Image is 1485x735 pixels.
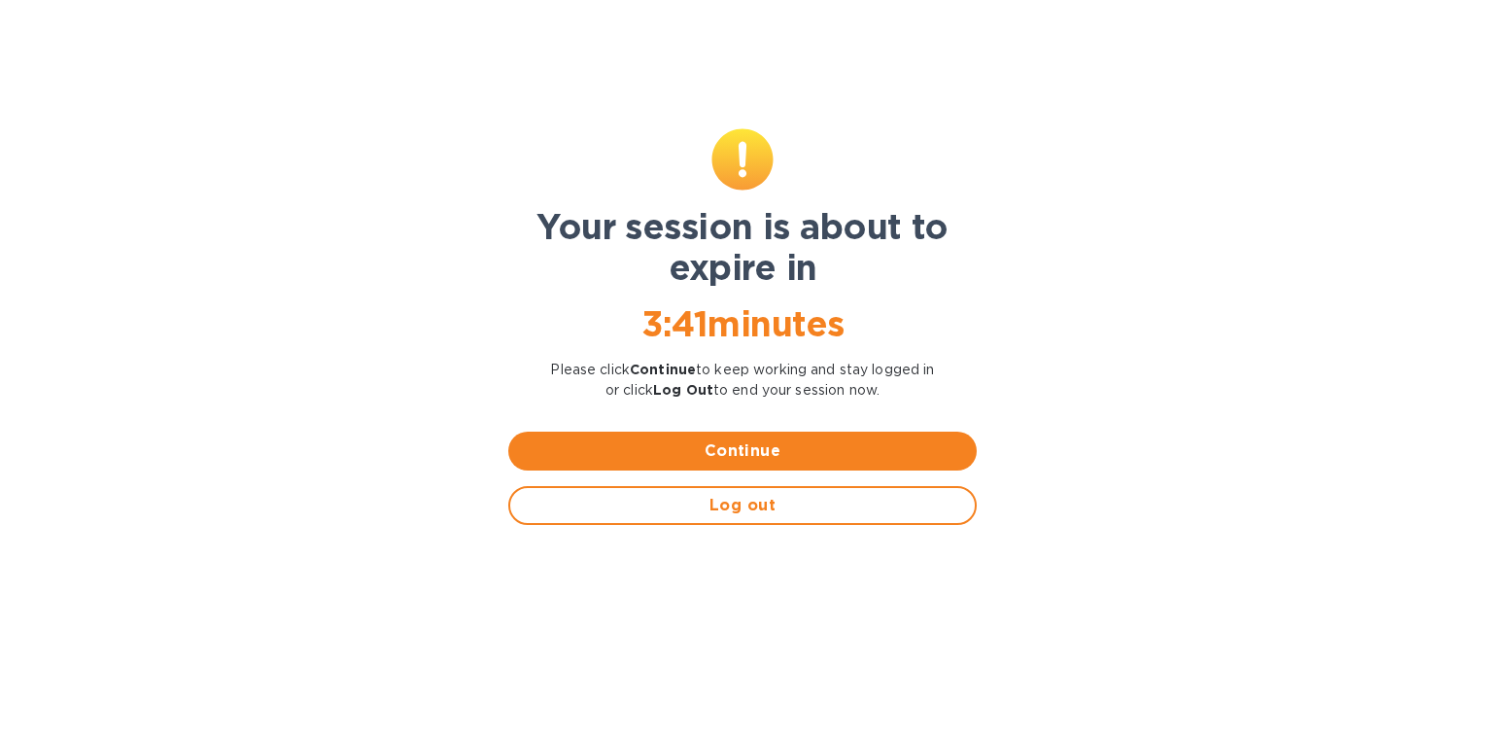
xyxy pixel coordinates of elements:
span: Log out [526,494,959,517]
h1: 3 : 41 minutes [508,303,977,344]
b: Log Out [653,382,713,398]
span: Continue [524,439,961,463]
button: Log out [508,486,977,525]
h1: Your session is about to expire in [508,206,977,288]
button: Continue [508,432,977,471]
p: Please click to keep working and stay logged in or click to end your session now. [508,360,977,401]
b: Continue [630,362,696,377]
